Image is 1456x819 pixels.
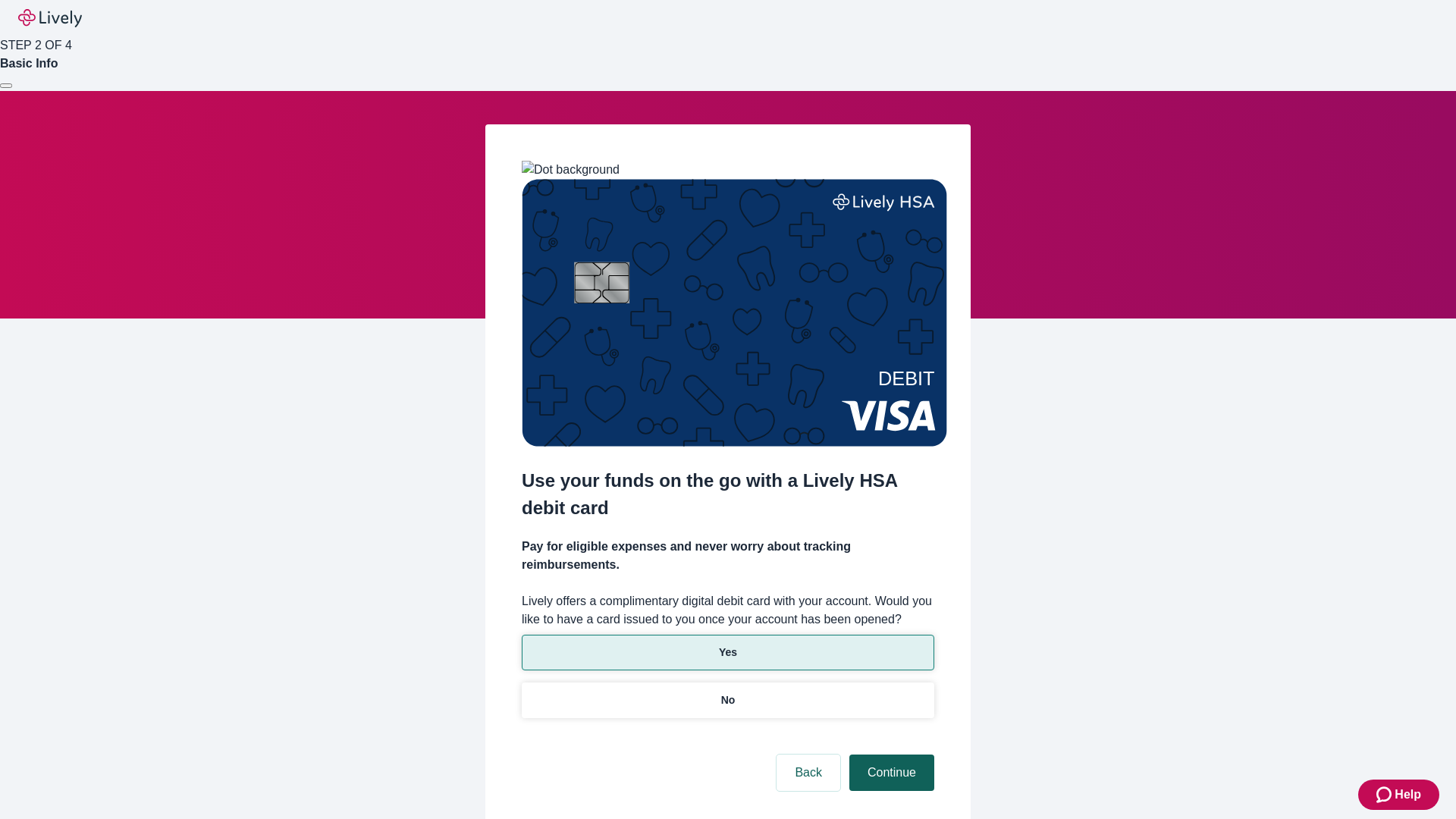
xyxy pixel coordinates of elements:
[1395,786,1421,804] span: Help
[522,635,934,670] button: Yes
[522,161,620,179] img: Dot background
[522,179,947,447] img: Debit card
[522,467,934,522] h2: Use your funds on the go with a Lively HSA debit card
[721,692,736,708] p: No
[522,538,934,574] h4: Pay for eligible expenses and never worry about tracking reimbursements.
[849,755,934,791] button: Continue
[1376,786,1395,804] svg: Zendesk support icon
[18,9,82,27] img: Lively
[522,592,934,629] label: Lively offers a complimentary digital debit card with your account. Would you like to have a card...
[777,755,840,791] button: Back
[522,682,934,718] button: No
[1358,780,1439,810] button: Zendesk support iconHelp
[719,645,737,661] p: Yes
